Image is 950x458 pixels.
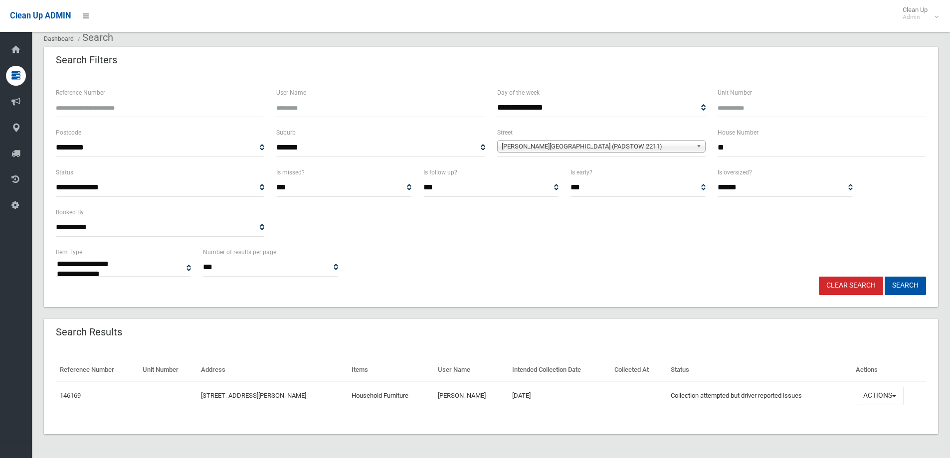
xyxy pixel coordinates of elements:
[852,359,926,381] th: Actions
[276,127,296,138] label: Suburb
[348,381,434,410] td: Household Furniture
[56,247,82,258] label: Item Type
[44,35,74,42] a: Dashboard
[903,13,928,21] small: Admin
[898,6,938,21] span: Clean Up
[197,359,348,381] th: Address
[276,167,305,178] label: Is missed?
[201,392,306,399] a: [STREET_ADDRESS][PERSON_NAME]
[667,359,852,381] th: Status
[508,359,610,381] th: Intended Collection Date
[203,247,276,258] label: Number of results per page
[718,127,759,138] label: House Number
[44,322,134,342] header: Search Results
[56,207,84,218] label: Booked By
[502,141,692,153] span: [PERSON_NAME][GEOGRAPHIC_DATA] (PADSTOW 2211)
[718,167,752,178] label: Is oversized?
[508,381,610,410] td: [DATE]
[718,87,752,98] label: Unit Number
[348,359,434,381] th: Items
[434,359,508,381] th: User Name
[423,167,457,178] label: Is follow up?
[570,167,592,178] label: Is early?
[276,87,306,98] label: User Name
[56,359,139,381] th: Reference Number
[60,392,81,399] a: 146169
[10,11,71,20] span: Clean Up ADMIN
[56,127,81,138] label: Postcode
[497,127,513,138] label: Street
[56,87,105,98] label: Reference Number
[434,381,508,410] td: [PERSON_NAME]
[856,387,904,405] button: Actions
[56,167,73,178] label: Status
[44,50,129,70] header: Search Filters
[497,87,540,98] label: Day of the week
[885,277,926,295] button: Search
[610,359,667,381] th: Collected At
[139,359,197,381] th: Unit Number
[819,277,883,295] a: Clear Search
[667,381,852,410] td: Collection attempted but driver reported issues
[75,28,113,47] li: Search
